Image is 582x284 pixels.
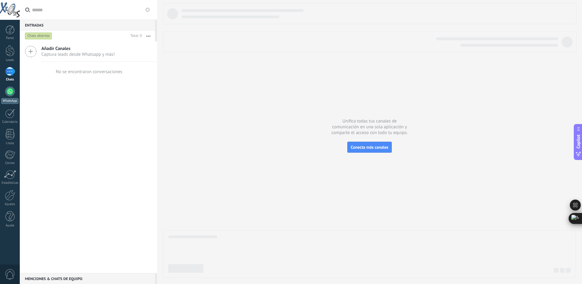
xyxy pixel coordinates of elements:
[1,202,19,206] div: Ajustes
[20,20,155,30] div: Entradas
[575,135,581,149] span: Copilot
[1,120,19,124] div: Calendario
[1,78,19,82] div: Chats
[1,98,19,104] div: WhatsApp
[1,36,19,40] div: Panel
[25,32,52,40] div: Chats abiertos
[41,51,115,57] span: Captura leads desde Whatsapp y más!
[1,161,19,165] div: Correo
[20,273,155,284] div: Menciones & Chats de equipo
[1,224,19,228] div: Ayuda
[1,181,19,185] div: Estadísticas
[351,144,388,150] span: Conecta más canales
[128,33,142,39] div: Total: 0
[1,58,19,62] div: Leads
[347,142,391,153] button: Conecta más canales
[142,30,155,41] button: Más
[56,69,122,75] div: No se encontraron conversaciones
[1,141,19,145] div: Listas
[41,46,115,51] span: Añadir Canales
